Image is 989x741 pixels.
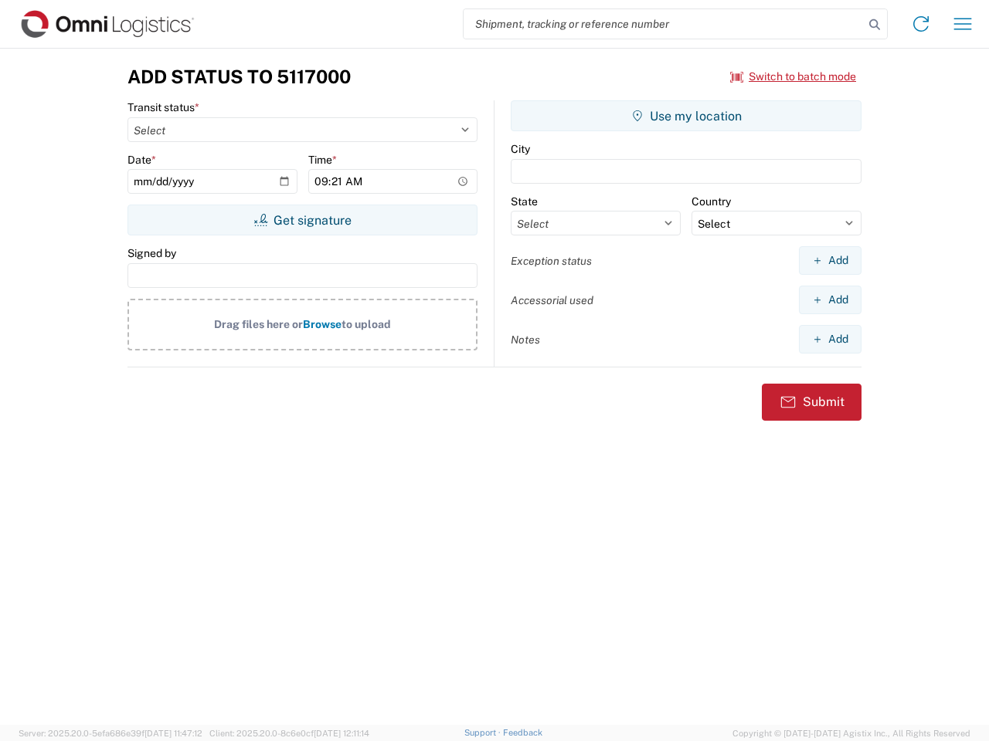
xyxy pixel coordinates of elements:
label: Exception status [511,254,592,268]
span: [DATE] 11:47:12 [144,729,202,738]
label: State [511,195,538,208]
button: Use my location [511,100,862,131]
span: Browse [303,318,342,330]
button: Add [799,246,862,275]
button: Add [799,325,862,354]
span: Server: 2025.20.0-5efa686e39f [19,729,202,738]
label: Signed by [127,246,176,260]
a: Feedback [503,728,542,737]
button: Switch to batch mode [730,64,856,90]
span: Drag files here or [214,318,303,330]
label: Notes [511,333,540,347]
input: Shipment, tracking or reference number [464,9,864,39]
button: Get signature [127,205,478,235]
span: Copyright © [DATE]-[DATE] Agistix Inc., All Rights Reserved [732,726,970,740]
a: Support [464,728,503,737]
button: Submit [762,384,862,421]
label: Transit status [127,100,199,114]
label: City [511,142,530,156]
span: to upload [342,318,391,330]
h3: Add Status to 5117000 [127,66,351,88]
label: Country [692,195,731,208]
label: Accessorial used [511,293,593,307]
span: Client: 2025.20.0-8c6e0cf [209,729,369,738]
span: [DATE] 12:11:14 [314,729,369,738]
button: Add [799,286,862,314]
label: Date [127,153,156,167]
label: Time [308,153,337,167]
